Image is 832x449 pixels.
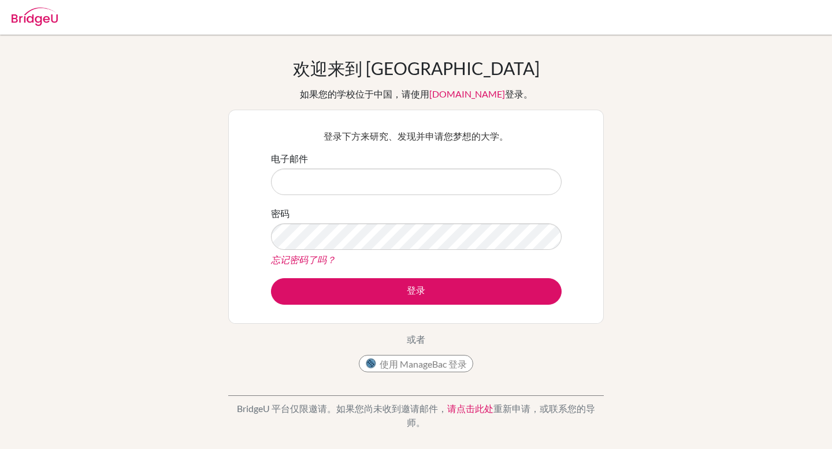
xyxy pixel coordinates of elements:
font: 登录下方来研究、发现并申请您梦想的大学。 [324,130,508,141]
font: 或者 [407,334,425,345]
font: 使用 ManageBac 登录 [380,358,467,369]
a: 请点击此处 [447,403,493,414]
font: 如果您的学校位于中国，请使用 [300,88,429,99]
font: 重新申请，或联系您的导师。 [407,403,595,428]
font: 登录 [407,285,425,295]
button: 登录 [271,278,562,305]
a: [DOMAIN_NAME] [429,88,505,99]
button: 使用 ManageBac 登录 [359,355,473,372]
a: 忘记密码了吗？ [271,254,336,265]
font: 电子邮件 [271,153,308,164]
font: BridgeU 平台仅限邀请。如果您尚未收到邀请邮件， [237,403,447,414]
font: 登录。 [505,88,533,99]
font: 欢迎来到 [GEOGRAPHIC_DATA] [293,58,540,78]
img: Bridge-U [12,8,58,26]
font: 密码 [271,208,289,219]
